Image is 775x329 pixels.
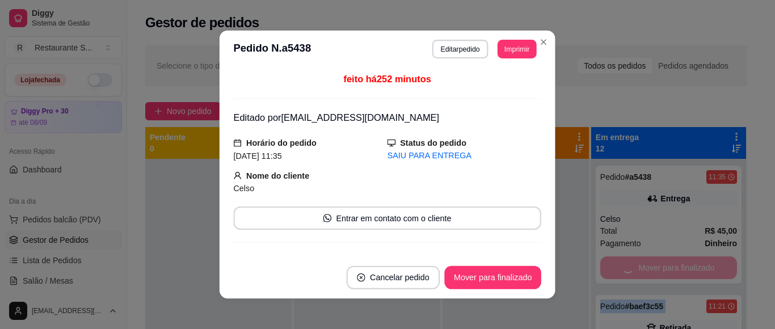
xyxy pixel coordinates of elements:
strong: Horário do pedido [246,138,317,147]
span: close-circle [357,273,365,281]
h3: Pedido N. a5438 [234,40,311,58]
span: Editado por [EMAIL_ADDRESS][DOMAIN_NAME] [234,113,440,123]
div: SAIU PARA ENTREGA [387,149,541,162]
span: calendar [234,139,242,147]
span: desktop [387,139,395,147]
span: Celso [234,184,255,193]
button: Imprimir [498,40,537,58]
div: - pedido pelo balcão [294,250,368,262]
span: user [234,171,242,179]
strong: Status do pedido [401,138,467,147]
button: close-circleCancelar pedido [347,266,440,289]
button: Mover para finalizado [445,266,541,289]
span: whats-app [323,214,331,222]
div: ENTREGA [250,250,290,262]
span: feito há 252 minutos [344,74,431,84]
span: [DATE] 11:35 [234,151,282,160]
button: Editarpedido [432,40,488,58]
strong: Nome do cliente [246,171,309,180]
button: Close [534,33,553,52]
button: whats-appEntrar em contato com o cliente [234,206,541,230]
